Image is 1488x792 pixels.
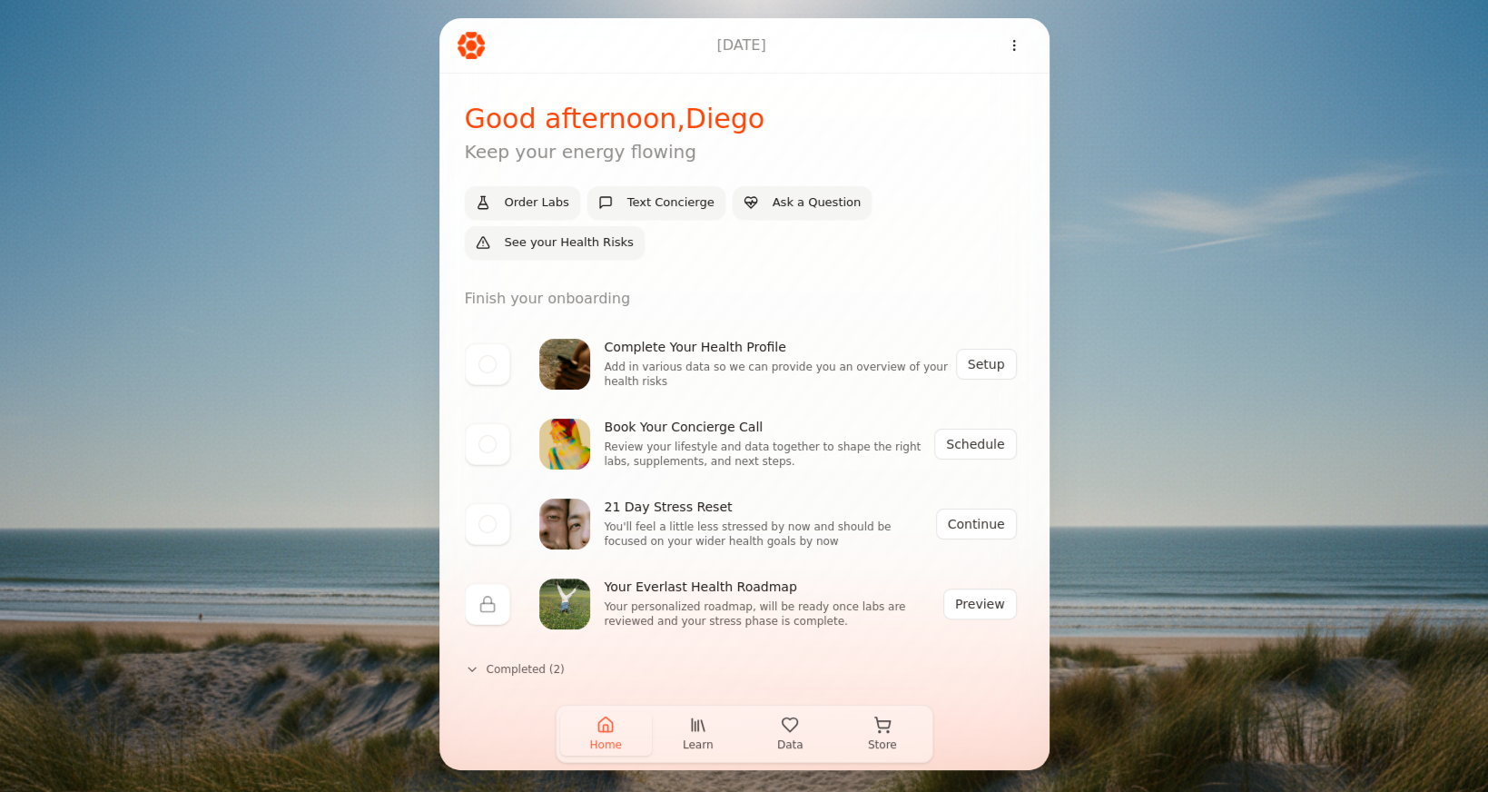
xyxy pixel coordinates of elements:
p: Your personalized roadmap, will be ready once labs are reviewed and your stress phase is complete. [605,599,944,629]
button: Schedule [934,429,1016,460]
p: You'll feel a little less stressed by now and should be focused on your wider health goals by now [605,520,936,549]
span: Store [868,738,897,752]
span: Ask a Question [773,194,862,212]
button: Order Labs [465,186,580,219]
button: See your Health Risks [465,226,645,259]
span: Learn [683,738,714,752]
img: Everlast Logo [458,32,485,58]
span: Home [590,738,622,752]
h3: 21 Day Stress Reset [605,500,936,516]
button: Preview [943,589,1017,619]
span: Order Labs [505,194,569,212]
p: Keep your energy flowing [465,139,765,164]
h1: [DATE] [716,35,765,56]
button: Continue [936,509,1017,540]
h1: Good afternoon , Diego [465,103,765,135]
span: See your Health Risks [505,234,634,252]
span: Data [777,738,803,752]
h3: Complete Your Health Profile [605,340,956,356]
h3: Book Your Concierge Call [605,420,935,436]
button: Setup [956,349,1017,380]
p: Review your lifestyle and data together to shape the right labs, supplements, and next steps. [605,440,935,469]
span: Text Concierge [627,194,714,212]
button: Text Concierge [587,186,725,219]
button: Ask a Question [733,186,872,219]
h3: Your Everlast Health Roadmap [605,579,944,596]
button: Completed (2) [465,662,565,677]
h1: Finish your onboarding [465,288,1024,310]
p: Add in various data so we can provide you an overview of your health risks [605,360,956,389]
